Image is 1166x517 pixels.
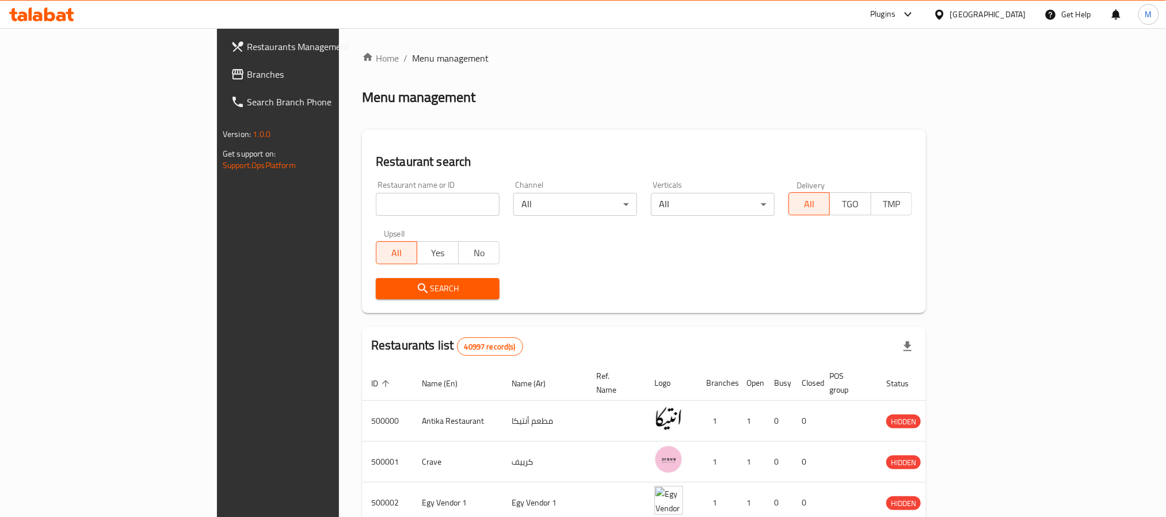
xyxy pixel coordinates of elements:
[371,337,523,356] h2: Restaurants list
[737,401,765,442] td: 1
[222,60,411,88] a: Branches
[645,366,697,401] th: Logo
[362,51,926,65] nav: breadcrumb
[829,369,863,397] span: POS group
[886,377,924,390] span: Status
[835,196,866,212] span: TGO
[385,282,490,296] span: Search
[651,193,775,216] div: All
[362,88,475,107] h2: Menu management
[876,196,908,212] span: TMP
[886,415,921,428] div: HIDDEN
[886,415,921,428] span: HIDDEN
[502,442,587,482] td: كرييف
[222,33,411,60] a: Restaurants Management
[737,442,765,482] td: 1
[788,192,830,215] button: All
[376,193,500,216] input: Search for restaurant name or ID..
[247,40,402,54] span: Restaurants Management
[457,337,523,356] div: Total records count
[829,192,871,215] button: TGO
[247,95,402,109] span: Search Branch Phone
[376,241,417,264] button: All
[596,369,631,397] span: Ref. Name
[413,442,502,482] td: Crave
[765,401,792,442] td: 0
[871,192,912,215] button: TMP
[697,401,737,442] td: 1
[376,153,912,170] h2: Restaurant search
[513,193,637,216] div: All
[737,366,765,401] th: Open
[413,401,502,442] td: Antika Restaurant
[792,401,820,442] td: 0
[223,158,296,173] a: Support.OpsPlatform
[886,456,921,469] span: HIDDEN
[870,7,896,21] div: Plugins
[886,497,921,510] span: HIDDEN
[376,278,500,299] button: Search
[512,377,561,390] span: Name (Ar)
[654,404,683,433] img: Antika Restaurant
[422,377,473,390] span: Name (En)
[412,51,489,65] span: Menu management
[247,67,402,81] span: Branches
[1145,8,1152,21] span: M
[950,8,1026,21] div: [GEOGRAPHIC_DATA]
[697,442,737,482] td: 1
[886,455,921,469] div: HIDDEN
[792,442,820,482] td: 0
[463,245,495,261] span: No
[797,181,825,189] label: Delivery
[792,366,820,401] th: Closed
[458,241,500,264] button: No
[223,146,276,161] span: Get support on:
[381,245,413,261] span: All
[765,366,792,401] th: Busy
[253,127,270,142] span: 1.0.0
[371,377,393,390] span: ID
[384,230,405,238] label: Upsell
[697,366,737,401] th: Branches
[422,245,454,261] span: Yes
[654,445,683,474] img: Crave
[223,127,251,142] span: Version:
[417,241,458,264] button: Yes
[894,333,921,360] div: Export file
[654,486,683,515] img: Egy Vendor 1
[765,442,792,482] td: 0
[502,401,587,442] td: مطعم أنتيكا
[794,196,825,212] span: All
[222,88,411,116] a: Search Branch Phone
[458,341,523,352] span: 40997 record(s)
